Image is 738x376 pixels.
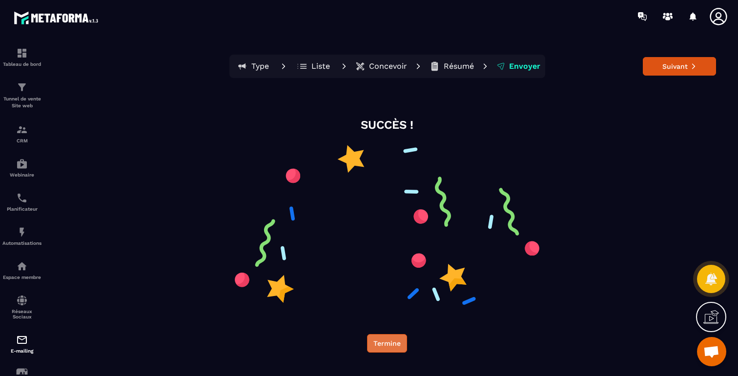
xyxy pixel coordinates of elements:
[16,226,28,238] img: automations
[2,151,41,185] a: automationsautomationsWebinaire
[2,206,41,212] p: Planificateur
[427,57,477,76] button: Résumé
[16,47,28,59] img: formation
[14,9,102,27] img: logo
[16,81,28,93] img: formation
[311,61,330,71] p: Liste
[2,172,41,178] p: Webinaire
[16,158,28,170] img: automations
[2,309,41,319] p: Réseaux Sociaux
[2,240,41,246] p: Automatisations
[493,57,543,76] button: Envoyer
[2,117,41,151] a: formationformationCRM
[444,61,474,71] p: Résumé
[2,219,41,253] a: automationsautomationsAutomatisations
[2,253,41,287] a: automationsautomationsEspace membre
[16,124,28,136] img: formation
[697,337,726,366] div: Ouvrir le chat
[16,334,28,346] img: email
[2,327,41,361] a: emailemailE-mailing
[2,74,41,117] a: formationformationTunnel de vente Site web
[2,40,41,74] a: formationformationTableau de bord
[643,57,716,76] button: Suivant
[16,192,28,204] img: scheduler
[251,61,269,71] p: Type
[16,295,28,306] img: social-network
[16,260,28,272] img: automations
[2,275,41,280] p: Espace membre
[2,138,41,143] p: CRM
[367,334,407,353] button: Termine
[361,117,413,133] p: SUCCÈS !
[231,57,275,76] button: Type
[2,61,41,67] p: Tableau de bord
[2,348,41,354] p: E-mailing
[369,61,407,71] p: Concevoir
[2,96,41,109] p: Tunnel de vente Site web
[2,185,41,219] a: schedulerschedulerPlanificateur
[292,57,336,76] button: Liste
[509,61,540,71] p: Envoyer
[2,287,41,327] a: social-networksocial-networkRéseaux Sociaux
[352,57,410,76] button: Concevoir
